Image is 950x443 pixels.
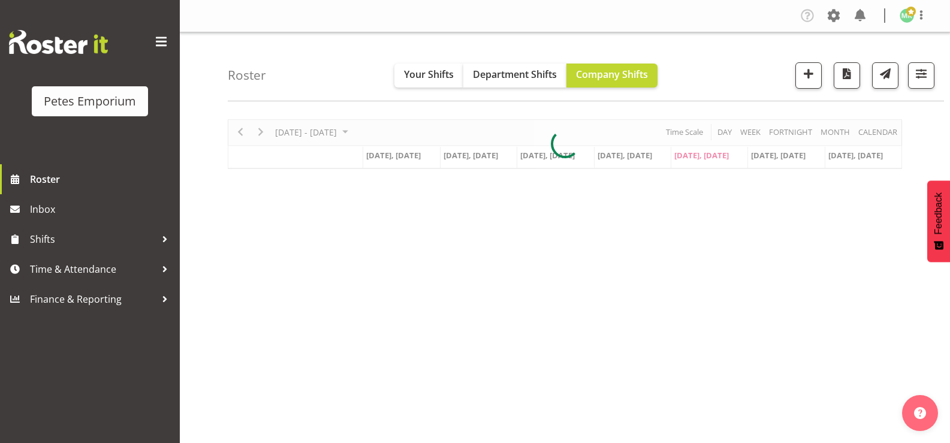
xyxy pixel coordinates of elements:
button: Department Shifts [463,64,566,88]
h4: Roster [228,68,266,82]
span: Finance & Reporting [30,290,156,308]
button: Send a list of all shifts for the selected filtered period to all rostered employees. [872,62,898,89]
span: Time & Attendance [30,260,156,278]
button: Feedback - Show survey [927,180,950,262]
button: Add a new shift [795,62,822,89]
button: Download a PDF of the roster according to the set date range. [834,62,860,89]
span: Company Shifts [576,68,648,81]
span: Department Shifts [473,68,557,81]
button: Filter Shifts [908,62,934,89]
span: Your Shifts [404,68,454,81]
span: Inbox [30,200,174,218]
button: Company Shifts [566,64,658,88]
img: Rosterit website logo [9,30,108,54]
div: Petes Emporium [44,92,136,110]
button: Your Shifts [394,64,463,88]
img: help-xxl-2.png [914,407,926,419]
span: Roster [30,170,174,188]
span: Feedback [933,192,944,234]
img: melanie-richardson713.jpg [900,8,914,23]
span: Shifts [30,230,156,248]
